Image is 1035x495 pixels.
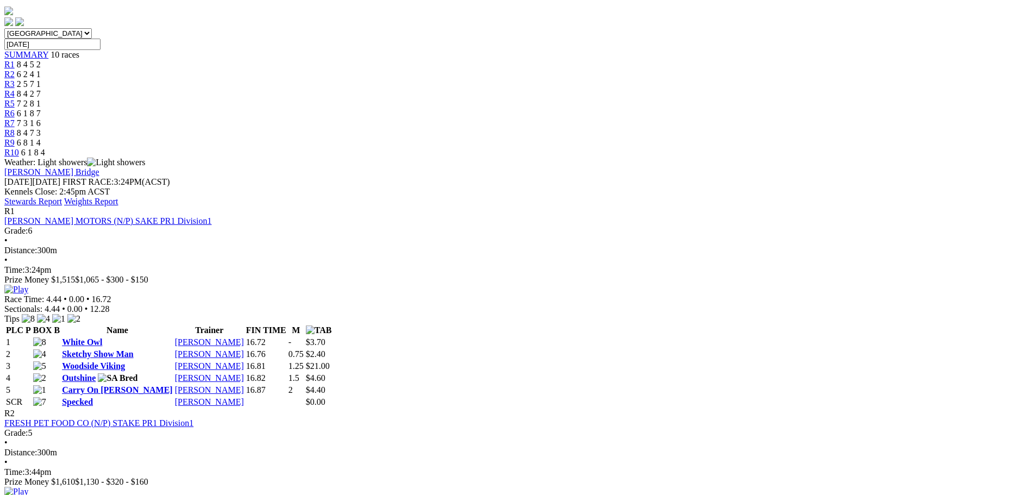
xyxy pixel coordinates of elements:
[4,275,1031,285] div: Prize Money $1,515
[17,89,41,98] span: 8 4 2 7
[4,409,15,418] span: R2
[4,448,37,457] span: Distance:
[61,325,173,336] th: Name
[306,373,325,383] span: $4.60
[33,397,46,407] img: 7
[175,349,244,359] a: [PERSON_NAME]
[175,373,244,383] a: [PERSON_NAME]
[4,265,1031,275] div: 3:24pm
[62,177,170,186] span: 3:24PM(ACST)
[4,295,44,304] span: Race Time:
[174,325,244,336] th: Trainer
[4,70,15,79] a: R2
[4,138,15,147] a: R9
[62,177,114,186] span: FIRST RACE:
[4,197,62,206] a: Stewards Report
[288,337,291,347] text: -
[306,385,325,394] span: $4.40
[306,349,325,359] span: $2.40
[5,361,32,372] td: 3
[17,128,41,137] span: 8 4 7 3
[5,397,32,408] td: SCR
[6,325,23,335] span: PLC
[4,177,33,186] span: [DATE]
[175,385,244,394] a: [PERSON_NAME]
[17,60,41,69] span: 8 4 5 2
[246,349,287,360] td: 16.76
[288,325,304,336] th: M
[4,246,1031,255] div: 300m
[75,477,148,486] span: $1,130 - $320 - $160
[67,304,83,314] span: 0.00
[85,304,88,314] span: •
[17,70,41,79] span: 6 2 4 1
[4,79,15,89] a: R3
[246,325,287,336] th: FIN TIME
[288,373,299,383] text: 1.5
[46,295,61,304] span: 4.44
[62,304,65,314] span: •
[4,50,48,59] a: SUMMARY
[4,128,15,137] span: R8
[52,314,65,324] img: 1
[51,50,79,59] span: 10 races
[17,99,41,108] span: 7 2 8 1
[4,418,193,428] a: FRESH PET FOOD CO (N/P) STAKE PR1 Division1
[306,325,332,335] img: TAB
[4,89,15,98] span: R4
[4,246,37,255] span: Distance:
[21,148,45,157] span: 6 1 8 4
[33,373,46,383] img: 2
[4,467,25,477] span: Time:
[246,337,287,348] td: 16.72
[4,177,60,186] span: [DATE]
[4,17,13,26] img: facebook.svg
[62,373,96,383] a: Outshine
[4,428,28,437] span: Grade:
[62,385,173,394] a: Carry On [PERSON_NAME]
[17,109,41,118] span: 6 1 8 7
[33,361,46,371] img: 5
[62,361,125,371] a: Woodside Viking
[4,467,1031,477] div: 3:44pm
[64,295,67,304] span: •
[4,39,101,50] input: Select date
[4,109,15,118] a: R6
[4,458,8,467] span: •
[17,138,41,147] span: 6 8 1 4
[175,337,244,347] a: [PERSON_NAME]
[37,314,50,324] img: 4
[306,397,325,406] span: $0.00
[4,60,15,69] a: R1
[4,438,8,447] span: •
[4,255,8,265] span: •
[22,314,35,324] img: 8
[246,373,287,384] td: 16.82
[4,148,19,157] span: R10
[306,337,325,347] span: $3.70
[4,304,42,314] span: Sectionals:
[5,373,32,384] td: 4
[5,385,32,396] td: 5
[4,236,8,245] span: •
[4,477,1031,487] div: Prize Money $1,610
[33,385,46,395] img: 1
[288,385,293,394] text: 2
[15,17,24,26] img: twitter.svg
[17,118,41,128] span: 7 3 1 6
[4,226,1031,236] div: 6
[4,118,15,128] a: R7
[62,337,102,347] a: White Owl
[64,197,118,206] a: Weights Report
[33,337,46,347] img: 8
[4,314,20,323] span: Tips
[54,325,60,335] span: B
[87,158,145,167] img: Light showers
[175,397,244,406] a: [PERSON_NAME]
[33,349,46,359] img: 4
